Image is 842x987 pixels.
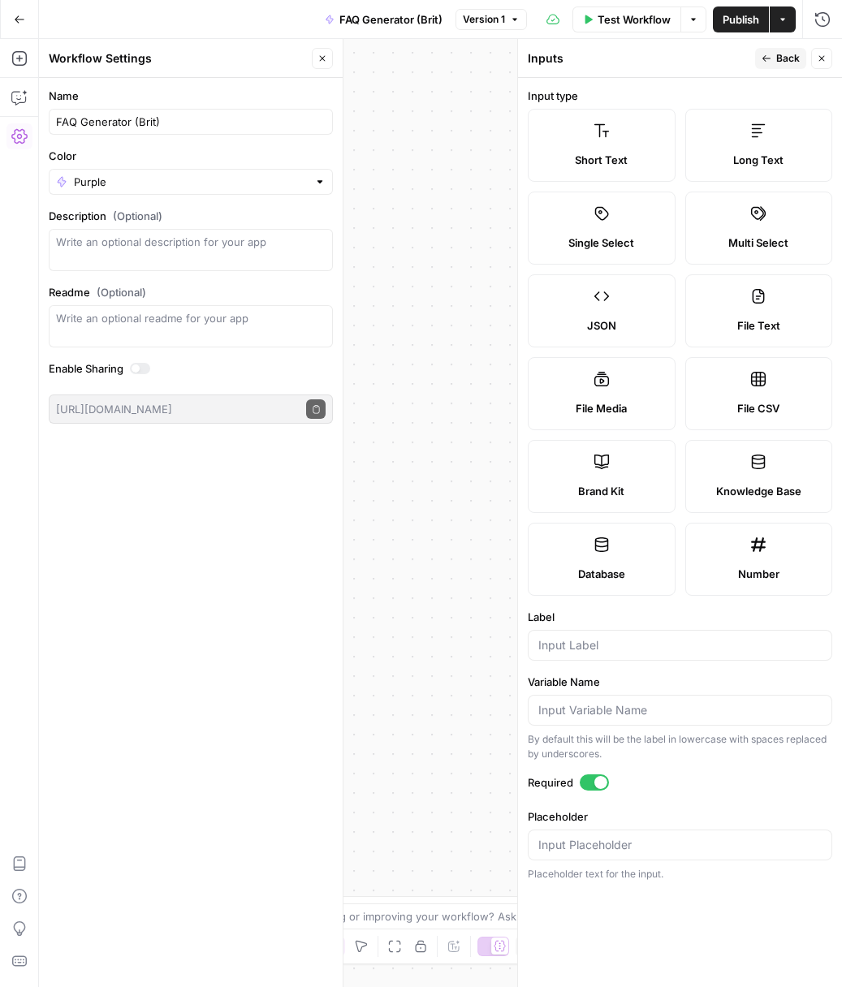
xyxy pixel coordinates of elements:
button: Version 1 [456,9,527,30]
label: Readme [49,284,333,300]
span: Long Text [733,152,784,168]
button: FAQ Generator (Brit) [315,6,452,32]
span: Back [776,51,800,66]
input: Input Label [538,637,822,653]
label: Variable Name [528,674,832,690]
input: Untitled [56,114,326,130]
input: Input Variable Name [538,702,822,718]
label: Enable Sharing [49,360,333,377]
span: File CSV [737,400,779,416]
span: Multi Select [728,235,788,251]
div: WorkflowSet InputsInputs [481,452,784,499]
span: File Text [737,317,780,334]
span: Single Select [568,235,634,251]
span: Publish [723,11,759,28]
span: Knowledge Base [716,483,801,499]
span: Database [578,566,625,582]
label: Description [49,208,333,224]
div: Workflow Settings [49,50,307,67]
button: Test Workflow [572,6,680,32]
label: Placeholder [528,808,832,825]
span: JSON [587,317,616,334]
span: Short Text [575,152,628,168]
span: (Optional) [97,284,146,300]
label: Required [528,774,832,791]
input: Input Placeholder [538,837,822,853]
span: Brand Kit [578,483,624,499]
span: File Media [576,400,627,416]
button: Back [755,48,806,69]
label: Name [49,88,333,104]
label: Color [49,148,333,164]
label: Input type [528,88,832,104]
div: Placeholder text for the input. [528,867,832,881]
input: Purple [74,174,308,190]
span: Test Workflow [598,11,671,28]
span: Version 1 [463,12,505,27]
div: Inputs [528,50,750,67]
span: FAQ Generator (Brit) [339,11,443,28]
span: (Optional) [113,208,162,224]
button: Publish [713,6,769,32]
div: EndOutput [481,558,784,605]
div: By default this will be the label in lowercase with spaces replaced by underscores. [528,732,832,761]
span: Number [738,566,779,582]
label: Label [528,609,832,625]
